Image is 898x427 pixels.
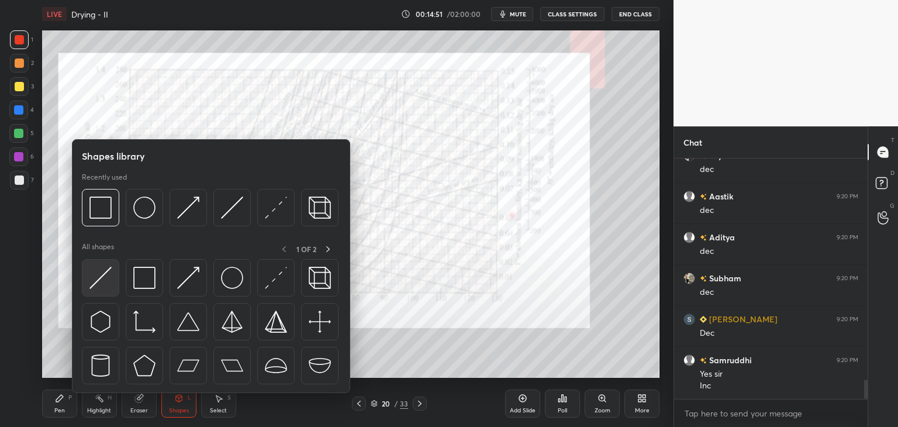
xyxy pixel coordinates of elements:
img: svg+xml;charset=utf-8,%3Csvg%20xmlns%3D%22http%3A%2F%2Fwww.w3.org%2F2000%2Fsvg%22%20width%3D%2230... [221,197,243,219]
img: svg+xml;charset=utf-8,%3Csvg%20xmlns%3D%22http%3A%2F%2Fwww.w3.org%2F2000%2Fsvg%22%20width%3D%2240... [309,311,331,333]
img: svg+xml;charset=utf-8,%3Csvg%20xmlns%3D%22http%3A%2F%2Fwww.w3.org%2F2000%2Fsvg%22%20width%3D%2238... [177,311,199,333]
p: Recently used [82,173,127,182]
img: svg+xml;charset=utf-8,%3Csvg%20xmlns%3D%22http%3A%2F%2Fwww.w3.org%2F2000%2Fsvg%22%20width%3D%2235... [309,267,331,289]
div: Zoom [595,408,610,414]
p: G [890,201,894,210]
div: Highlight [87,408,111,414]
img: svg+xml;charset=utf-8,%3Csvg%20xmlns%3D%22http%3A%2F%2Fwww.w3.org%2F2000%2Fsvg%22%20width%3D%2230... [89,267,112,289]
div: 20 [380,400,392,407]
img: no-rating-badge.077c3623.svg [700,276,707,282]
img: svg+xml;charset=utf-8,%3Csvg%20xmlns%3D%22http%3A%2F%2Fwww.w3.org%2F2000%2Fsvg%22%20width%3D%2238... [309,354,331,377]
div: L [188,395,191,401]
div: H [108,395,112,401]
img: svg+xml;charset=utf-8,%3Csvg%20xmlns%3D%22http%3A%2F%2Fwww.w3.org%2F2000%2Fsvg%22%20width%3D%2230... [265,197,287,219]
div: 9:20 PM [837,275,858,282]
div: Add Slide [510,408,536,414]
h6: Subham [707,272,741,284]
div: dec [700,287,858,298]
img: svg+xml;charset=utf-8,%3Csvg%20xmlns%3D%22http%3A%2F%2Fwww.w3.org%2F2000%2Fsvg%22%20width%3D%2235... [309,197,331,219]
img: svg+xml;charset=utf-8,%3Csvg%20xmlns%3D%22http%3A%2F%2Fwww.w3.org%2F2000%2Fsvg%22%20width%3D%2233... [133,311,156,333]
div: 5 [9,124,34,143]
div: 9:20 PM [837,316,858,323]
img: no-rating-badge.077c3623.svg [700,194,707,200]
div: 2 [10,54,34,73]
img: ace0f5e8a02c4acdb656177de42476d0.jpg [683,273,695,284]
div: 9:20 PM [837,193,858,200]
img: svg+xml;charset=utf-8,%3Csvg%20xmlns%3D%22http%3A%2F%2Fwww.w3.org%2F2000%2Fsvg%22%20width%3D%2230... [177,197,199,219]
img: svg+xml;charset=utf-8,%3Csvg%20xmlns%3D%22http%3A%2F%2Fwww.w3.org%2F2000%2Fsvg%22%20width%3D%2244... [221,354,243,377]
img: dde01022be9241c9a387fc56b820763e.26135011_3 [683,314,695,325]
img: svg+xml;charset=utf-8,%3Csvg%20xmlns%3D%22http%3A%2F%2Fwww.w3.org%2F2000%2Fsvg%22%20width%3D%2236... [133,197,156,219]
img: svg+xml;charset=utf-8,%3Csvg%20xmlns%3D%22http%3A%2F%2Fwww.w3.org%2F2000%2Fsvg%22%20width%3D%2244... [177,354,199,377]
div: 1 [10,30,33,49]
img: no-rating-badge.077c3623.svg [700,235,707,241]
img: svg+xml;charset=utf-8,%3Csvg%20xmlns%3D%22http%3A%2F%2Fwww.w3.org%2F2000%2Fsvg%22%20width%3D%2238... [265,354,287,377]
button: mute [491,7,533,21]
img: svg+xml;charset=utf-8,%3Csvg%20xmlns%3D%22http%3A%2F%2Fwww.w3.org%2F2000%2Fsvg%22%20width%3D%2230... [265,267,287,289]
img: svg+xml;charset=utf-8,%3Csvg%20xmlns%3D%22http%3A%2F%2Fwww.w3.org%2F2000%2Fsvg%22%20width%3D%2234... [133,267,156,289]
div: LIVE [42,7,67,21]
img: svg+xml;charset=utf-8,%3Csvg%20xmlns%3D%22http%3A%2F%2Fwww.w3.org%2F2000%2Fsvg%22%20width%3D%2234... [89,197,112,219]
div: Eraser [130,408,148,414]
button: CLASS SETTINGS [540,7,605,21]
div: Dec [700,328,858,339]
div: P [68,395,72,401]
img: svg+xml;charset=utf-8,%3Csvg%20xmlns%3D%22http%3A%2F%2Fwww.w3.org%2F2000%2Fsvg%22%20width%3D%2234... [133,354,156,377]
img: svg+xml;charset=utf-8,%3Csvg%20xmlns%3D%22http%3A%2F%2Fwww.w3.org%2F2000%2Fsvg%22%20width%3D%2234... [221,311,243,333]
img: default.png [683,191,695,202]
h4: Drying - II [71,9,108,20]
div: 9:20 PM [837,357,858,364]
img: default.png [683,354,695,366]
div: dec [700,205,858,216]
span: mute [510,10,526,18]
img: svg+xml;charset=utf-8,%3Csvg%20xmlns%3D%22http%3A%2F%2Fwww.w3.org%2F2000%2Fsvg%22%20width%3D%2230... [177,267,199,289]
h6: Samruddhi [707,354,752,366]
div: 9:20 PM [837,234,858,241]
p: Chat [674,127,712,158]
p: 1 OF 2 [296,245,316,254]
div: Shapes [169,408,189,414]
img: default.png [683,232,695,243]
h6: [PERSON_NAME] [707,313,778,325]
div: dec [700,164,858,175]
p: D [890,168,894,177]
p: T [891,136,894,144]
div: Pen [54,408,65,414]
img: svg+xml;charset=utf-8,%3Csvg%20xmlns%3D%22http%3A%2F%2Fwww.w3.org%2F2000%2Fsvg%22%20width%3D%2228... [89,354,112,377]
div: dec [700,246,858,257]
div: More [635,408,650,414]
div: 3 [10,77,34,96]
p: All shapes [82,242,114,257]
div: 7 [10,171,34,190]
img: no-rating-badge.077c3623.svg [700,357,707,364]
div: 6 [9,147,34,166]
h6: Aditya [707,231,735,243]
div: 4 [9,101,34,119]
div: Select [210,408,227,414]
h6: Aastik [707,190,733,202]
img: Learner_Badge_beginner_1_8b307cf2a0.svg [700,316,707,323]
img: svg+xml;charset=utf-8,%3Csvg%20xmlns%3D%22http%3A%2F%2Fwww.w3.org%2F2000%2Fsvg%22%20width%3D%2230... [89,311,112,333]
img: svg+xml;charset=utf-8,%3Csvg%20xmlns%3D%22http%3A%2F%2Fwww.w3.org%2F2000%2Fsvg%22%20width%3D%2236... [221,267,243,289]
img: svg+xml;charset=utf-8,%3Csvg%20xmlns%3D%22http%3A%2F%2Fwww.w3.org%2F2000%2Fsvg%22%20width%3D%2234... [265,311,287,333]
div: Inc [700,380,858,392]
button: End Class [612,7,659,21]
h5: Shapes library [82,149,145,163]
div: grid [674,159,868,400]
div: Poll [558,408,567,414]
div: S [227,395,231,401]
div: 33 [400,398,408,409]
div: / [394,400,398,407]
div: Yes sir [700,369,858,380]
